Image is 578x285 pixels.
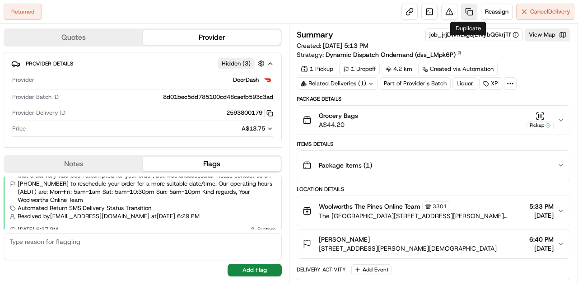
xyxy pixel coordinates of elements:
[143,157,281,171] button: Flags
[529,202,554,211] span: 5:33 PM
[433,203,447,210] span: 3301
[5,157,143,171] button: Notes
[319,202,420,211] span: Woolworths The Pines Online Team
[222,60,251,68] span: Hidden ( 3 )
[151,212,200,220] span: at [DATE] 6:29 PM
[12,76,34,84] span: Provider
[297,140,570,148] div: Items Details
[297,196,570,226] button: Woolworths The Pines Online Team3301The [GEOGRAPHIC_DATA][STREET_ADDRESS][PERSON_NAME][PERSON_NAM...
[319,111,358,120] span: Grocery Bags
[228,264,282,276] button: Add Flag
[485,8,508,16] span: Reassign
[18,226,58,233] span: [DATE] 6:27 PM
[351,264,392,275] button: Add Event
[297,31,333,39] h3: Summary
[450,22,486,35] div: Duplicate
[326,50,456,59] span: Dynamic Dispatch Ondemand (dss_LMpk6P)
[452,77,477,90] div: Liquor
[12,93,59,101] span: Provider Batch ID
[297,41,368,50] span: Created:
[326,50,462,59] a: Dynamic Dispatch Ondemand (dss_LMpk6P)
[479,77,502,90] div: XP
[262,75,273,85] img: doordash_logo_v2.png
[319,235,370,244] span: [PERSON_NAME]
[242,125,265,132] span: A$13.75
[297,63,337,75] div: 1 Pickup
[418,63,498,75] a: Created via Automation
[297,266,346,273] div: Delivery Activity
[525,28,570,41] button: View Map
[319,161,372,170] span: Package Items ( 1 )
[12,125,26,133] span: Price
[339,63,380,75] div: 1 Dropoff
[26,60,73,67] span: Provider Details
[481,4,513,20] button: Reassign
[297,106,570,135] button: Grocery BagsA$44.20Pickup
[529,211,554,220] span: [DATE]
[429,31,519,39] button: job_jrjDWNLvg8jEWybQ5krjTf
[529,235,554,244] span: 6:40 PM
[143,30,281,45] button: Provider
[257,226,276,233] span: System
[527,121,554,129] div: Pickup
[233,76,259,84] span: DoorDash
[319,211,526,220] span: The [GEOGRAPHIC_DATA][STREET_ADDRESS][PERSON_NAME][PERSON_NAME]
[297,186,570,193] div: Location Details
[323,42,368,50] span: [DATE] 5:13 PM
[527,112,554,129] button: Pickup
[319,120,358,129] span: A$44.20
[297,95,570,103] div: Package Details
[194,125,273,133] button: A$13.75
[297,50,462,59] div: Strategy:
[5,30,143,45] button: Quotes
[382,63,416,75] div: 4.2 km
[226,109,273,117] button: 2593800179
[297,77,378,90] div: Related Deliveries (1)
[297,229,570,258] button: [PERSON_NAME][STREET_ADDRESS][PERSON_NAME][DEMOGRAPHIC_DATA]6:40 PM[DATE]
[12,109,65,117] span: Provider Delivery ID
[297,151,570,180] button: Package Items (1)
[18,212,149,220] span: Resolved by [EMAIL_ADDRESS][DOMAIN_NAME]
[163,93,273,101] span: 8d01bec5dd785100cd48caefb593c3ad
[18,204,151,212] span: Automated Return SMS | Delivery Status Transition
[319,244,497,253] span: [STREET_ADDRESS][PERSON_NAME][DEMOGRAPHIC_DATA]
[11,56,274,71] button: Provider DetailsHidden (3)
[530,8,570,16] span: Cancel Delivery
[18,164,276,204] span: Creation message: Dear [PERSON_NAME] , This is a message from [PERSON_NAME] to advise that a deli...
[218,58,267,69] button: Hidden (3)
[529,244,554,253] span: [DATE]
[516,4,574,20] button: CancelDelivery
